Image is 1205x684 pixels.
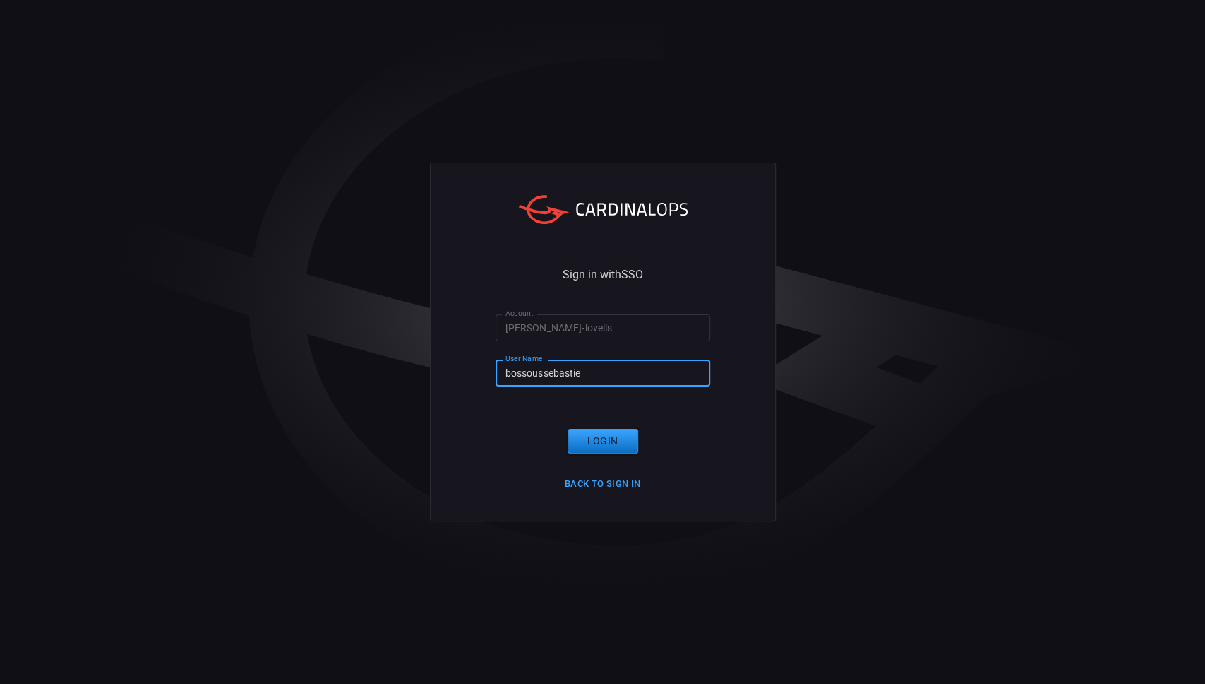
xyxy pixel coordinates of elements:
[568,429,638,454] button: Login
[496,360,710,386] input: Type your user name
[556,473,649,495] button: Back to Sign in
[505,308,534,319] label: Account
[505,353,542,364] label: User Name
[496,314,710,341] input: Type your account
[563,269,643,281] span: Sign in with SSO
